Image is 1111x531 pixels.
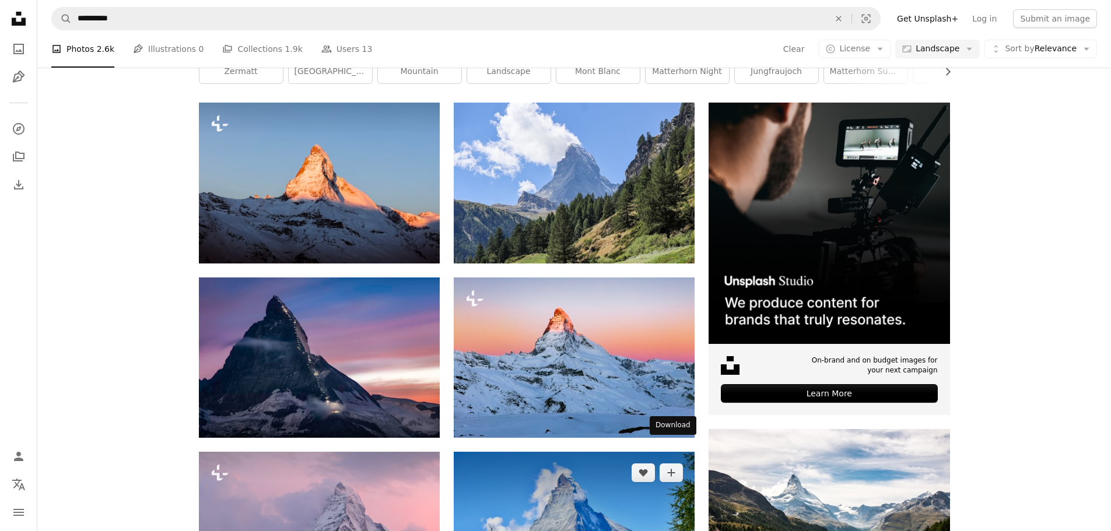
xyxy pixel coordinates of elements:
button: Language [7,473,30,496]
a: alps [913,60,997,83]
span: 1.9k [285,43,302,55]
img: a snow covered mountain with a blue sky in the background [199,103,440,263]
button: Submit an image [1013,9,1097,28]
a: jungfraujoch [735,60,818,83]
span: Sort by [1005,44,1034,53]
span: Landscape [916,43,959,55]
div: Learn More [721,384,937,403]
a: a view of a mountain with trees and grass in the foreground [454,178,695,188]
a: On-brand and on budget images for your next campaignLearn More [709,103,949,415]
a: zermatt [199,60,283,83]
button: Like [632,463,655,482]
img: a snow covered mountain with a pink sky in the background [454,277,695,438]
a: matterhorn summer [824,60,907,83]
img: file-1715652217532-464736461acbimage [709,103,949,343]
img: file-1631678316303-ed18b8b5cb9cimage [721,356,740,375]
a: Get Unsplash+ [890,9,965,28]
a: Log in / Sign up [7,445,30,468]
a: matterhorn night [646,60,729,83]
button: License [819,40,891,58]
button: Sort byRelevance [984,40,1097,58]
a: [GEOGRAPHIC_DATA] [289,60,372,83]
span: License [839,44,870,53]
button: Menu [7,501,30,524]
a: Explore [7,117,30,140]
a: mountain [378,60,461,83]
button: Clear [826,8,851,30]
button: Search Unsplash [52,8,72,30]
button: Clear [783,40,805,58]
a: Photos [7,37,30,61]
a: Illustrations 0 [133,30,204,68]
span: 13 [362,43,373,55]
a: Download History [7,173,30,196]
a: landscape [467,60,551,83]
div: Download [650,416,696,435]
img: a view of a mountain with trees and grass in the foreground [454,103,695,263]
span: 0 [199,43,204,55]
button: scroll list to the right [937,60,950,83]
a: Collections [7,145,30,168]
a: mountains and trees during daytime [709,501,949,511]
button: Visual search [852,8,880,30]
a: a snow covered mountain with a pink sky in the background [454,352,695,363]
img: mountain covered with snow under orange and blue sky at daytime [199,277,440,438]
button: Landscape [895,40,980,58]
form: Find visuals sitewide [51,7,881,30]
a: Collections 1.9k [222,30,302,68]
a: Illustrations [7,65,30,89]
a: mountain covered with snow under orange and blue sky at daytime [199,352,440,363]
span: On-brand and on budget images for your next campaign [805,356,937,375]
a: Log in [965,9,1004,28]
a: Home — Unsplash [7,7,30,33]
a: Users 13 [321,30,373,68]
a: mont blanc [556,60,640,83]
button: Add to Collection [660,463,683,482]
span: Relevance [1005,43,1077,55]
a: a snow covered mountain with a blue sky in the background [199,178,440,188]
